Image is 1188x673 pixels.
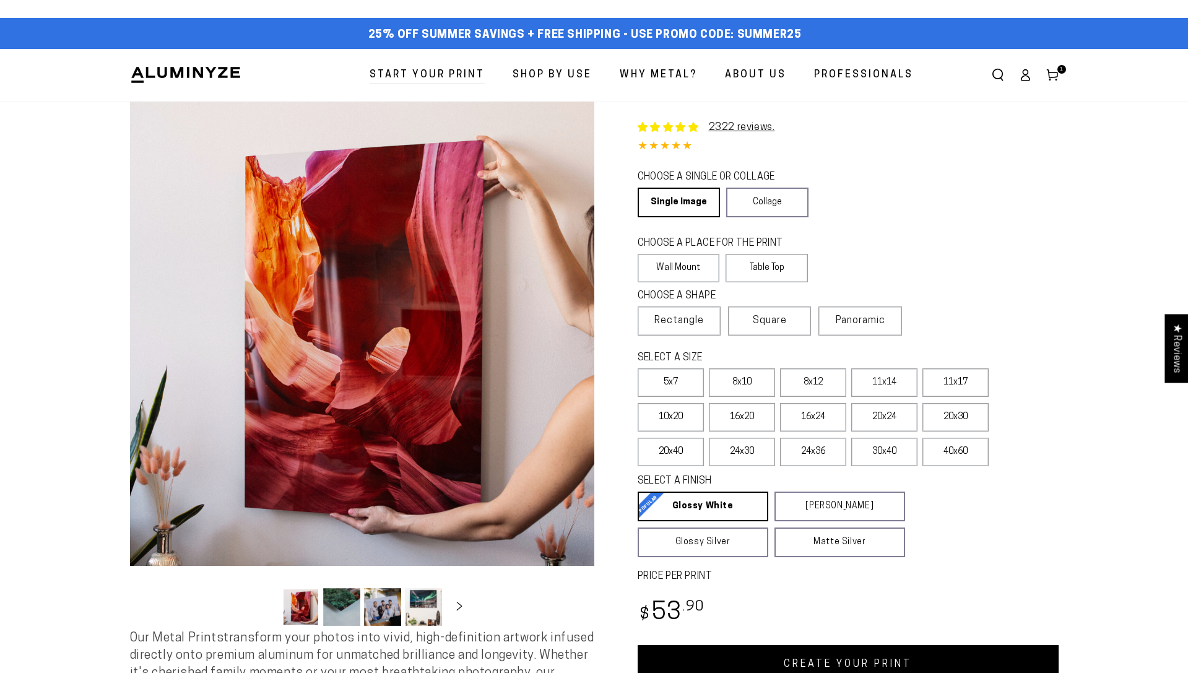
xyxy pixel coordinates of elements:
[814,66,913,84] span: Professionals
[753,313,787,328] span: Square
[1164,314,1188,383] div: Click to open Judge.me floating reviews tab
[620,66,697,84] span: Why Metal?
[638,170,797,185] legend: CHOOSE A SINGLE OR COLLAGE
[725,66,786,84] span: About Us
[922,438,989,466] label: 40x60
[709,403,775,432] label: 16x20
[638,601,705,625] bdi: 53
[638,237,797,251] legend: CHOOSE A PLACE FOR THE PRINT
[851,403,917,432] label: 20x24
[638,188,720,217] a: Single Image
[638,368,704,397] label: 5x7
[774,492,905,521] a: [PERSON_NAME]
[726,188,809,217] a: Collage
[716,59,796,92] a: About Us
[780,368,846,397] label: 8x12
[774,528,905,557] a: Matte Silver
[709,438,775,466] label: 24x30
[836,316,885,326] span: Panoramic
[323,588,360,626] button: Load image 2 in gallery view
[360,59,494,92] a: Start Your Print
[780,403,846,432] label: 16x24
[282,588,319,626] button: Load image 1 in gallery view
[805,59,922,92] a: Professionals
[654,313,704,328] span: Rectangle
[638,570,1059,584] label: PRICE PER PRINT
[922,403,989,432] label: 20x30
[682,600,705,614] sup: .90
[638,254,720,282] label: Wall Mount
[638,289,799,303] legend: CHOOSE A SHAPE
[638,528,768,557] a: Glossy Silver
[726,254,808,282] label: Table Top
[130,66,241,84] img: Aluminyze
[780,438,846,466] label: 24x36
[709,123,775,132] a: 2322 reviews.
[251,593,279,620] button: Slide left
[638,492,768,521] a: Glossy White
[610,59,706,92] a: Why Metal?
[503,59,601,92] a: Shop By Use
[640,607,650,623] span: $
[370,66,485,84] span: Start Your Print
[446,593,473,620] button: Slide right
[851,438,917,466] label: 30x40
[638,138,1059,156] div: 4.85 out of 5.0 stars
[638,474,875,488] legend: SELECT A FINISH
[984,61,1012,89] summary: Search our site
[405,588,442,626] button: Load image 4 in gallery view
[709,368,775,397] label: 8x10
[638,403,704,432] label: 10x20
[513,66,592,84] span: Shop By Use
[364,588,401,626] button: Load image 3 in gallery view
[130,102,594,630] media-gallery: Gallery Viewer
[638,351,885,365] legend: SELECT A SIZE
[638,438,704,466] label: 20x40
[851,368,917,397] label: 11x14
[1060,65,1064,74] span: 1
[368,28,802,42] span: 25% off Summer Savings + Free Shipping - Use Promo Code: SUMMER25
[922,368,989,397] label: 11x17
